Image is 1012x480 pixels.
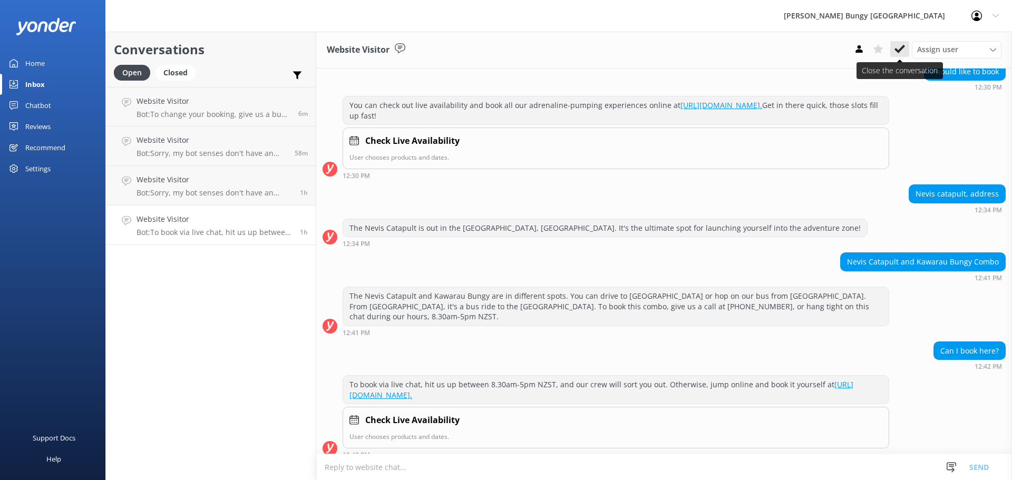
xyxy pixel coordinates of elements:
div: Sep 12 2025 12:34pm (UTC +12:00) Pacific/Auckland [909,206,1006,213]
p: Bot: Sorry, my bot senses don't have an answer for that, please try and rephrase your question, I... [137,188,292,198]
div: The Nevis Catapult is out in the [GEOGRAPHIC_DATA], [GEOGRAPHIC_DATA]. It's the ultimate spot for... [343,219,867,237]
p: User chooses products and dates. [349,432,882,442]
a: [URL][DOMAIN_NAME]. [349,379,853,400]
strong: 12:30 PM [343,173,370,179]
div: Sep 12 2025 12:30pm (UTC +12:00) Pacific/Auckland [343,172,889,179]
a: Website VisitorBot:To book via live chat, hit us up between 8.30am-5pm NZST, and our crew will so... [106,205,316,245]
div: Sep 12 2025 12:42pm (UTC +12:00) Pacific/Auckland [933,363,1006,370]
strong: 12:42 PM [975,364,1002,370]
h2: Conversations [114,40,308,60]
div: Assign User [912,41,1001,58]
div: Closed [155,65,196,81]
div: Sep 12 2025 12:30pm (UTC +12:00) Pacific/Auckland [924,83,1006,91]
span: Assign user [917,44,958,55]
a: Closed [155,66,201,78]
div: Recommend [25,137,65,158]
div: Sep 12 2025 12:42pm (UTC +12:00) Pacific/Auckland [343,451,889,458]
div: Sep 12 2025 12:41pm (UTC +12:00) Pacific/Auckland [343,329,889,336]
div: Sep 12 2025 12:34pm (UTC +12:00) Pacific/Auckland [343,240,868,247]
h4: Check Live Availability [365,134,460,148]
div: Help [46,448,61,469]
div: You can check out live availability and book all our adrenaline-pumping experiences online at Get... [343,96,889,124]
a: [URL][DOMAIN_NAME]. [680,100,762,110]
strong: 12:30 PM [975,84,1002,91]
div: Chatbot [25,95,51,116]
p: Bot: Sorry, my bot senses don't have an answer for that, please try and rephrase your question, I... [137,149,287,158]
strong: 12:42 PM [343,452,370,458]
img: yonder-white-logo.png [16,18,76,35]
span: Sep 12 2025 12:42pm (UTC +12:00) Pacific/Auckland [300,228,308,237]
strong: 12:34 PM [975,207,1002,213]
div: I would like to book [925,63,1005,81]
a: Website VisitorBot:Sorry, my bot senses don't have an answer for that, please try and rephrase yo... [106,126,316,166]
div: Nevis Catapult and Kawarau Bungy Combo [841,253,1005,271]
div: Open [114,65,150,81]
div: Support Docs [33,427,75,448]
span: Sep 12 2025 02:29pm (UTC +12:00) Pacific/Auckland [298,109,308,118]
strong: 12:41 PM [975,275,1002,281]
h4: Website Visitor [137,134,287,146]
div: Inbox [25,74,45,95]
div: To book via live chat, hit us up between 8.30am-5pm NZST, and our crew will sort you out. Otherwi... [343,376,889,404]
span: Sep 12 2025 01:37pm (UTC +12:00) Pacific/Auckland [295,149,308,158]
h4: Website Visitor [137,213,292,225]
h3: Website Visitor [327,43,390,57]
span: Sep 12 2025 01:03pm (UTC +12:00) Pacific/Auckland [300,188,308,197]
div: Settings [25,158,51,179]
a: Website VisitorBot:To change your booking, give us a buzz at 0800 286 4958 or [PHONE_NUMBER], or ... [106,87,316,126]
p: Bot: To change your booking, give us a buzz at 0800 286 4958 or [PHONE_NUMBER], or shoot us an em... [137,110,290,119]
h4: Check Live Availability [365,414,460,427]
a: Website VisitorBot:Sorry, my bot senses don't have an answer for that, please try and rephrase yo... [106,166,316,205]
strong: 12:41 PM [343,330,370,336]
p: Bot: To book via live chat, hit us up between 8.30am-5pm NZST, and our crew will sort you out. Ot... [137,228,292,237]
h4: Website Visitor [137,174,292,185]
h4: Website Visitor [137,95,290,107]
a: Open [114,66,155,78]
div: Reviews [25,116,51,137]
div: Home [25,53,45,74]
div: Can I book here? [934,342,1005,360]
div: The Nevis Catapult and Kawarau Bungy are in different spots. You can drive to [GEOGRAPHIC_DATA] o... [343,287,889,326]
p: User chooses products and dates. [349,152,882,162]
strong: 12:34 PM [343,241,370,247]
div: Nevis catapult, address [909,185,1005,203]
div: Sep 12 2025 12:41pm (UTC +12:00) Pacific/Auckland [840,274,1006,281]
